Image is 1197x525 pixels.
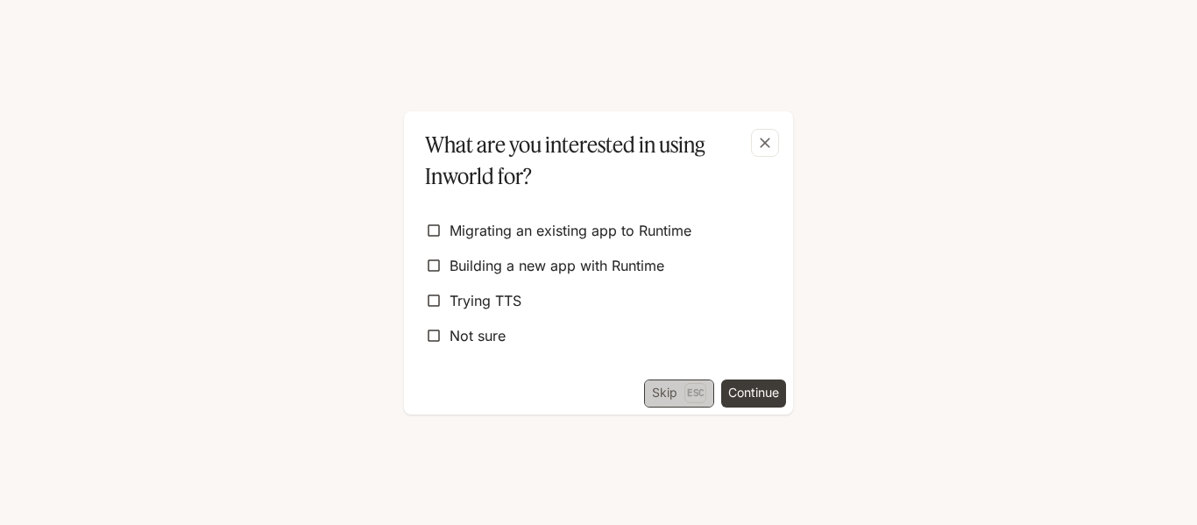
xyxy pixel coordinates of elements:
button: Continue [721,380,786,408]
span: Not sure [450,325,506,346]
p: Esc [684,383,706,402]
p: What are you interested in using Inworld for? [425,129,765,192]
span: Building a new app with Runtime [450,255,664,276]
span: Migrating an existing app to Runtime [450,220,691,241]
button: SkipEsc [644,380,714,408]
span: Trying TTS [450,290,521,311]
